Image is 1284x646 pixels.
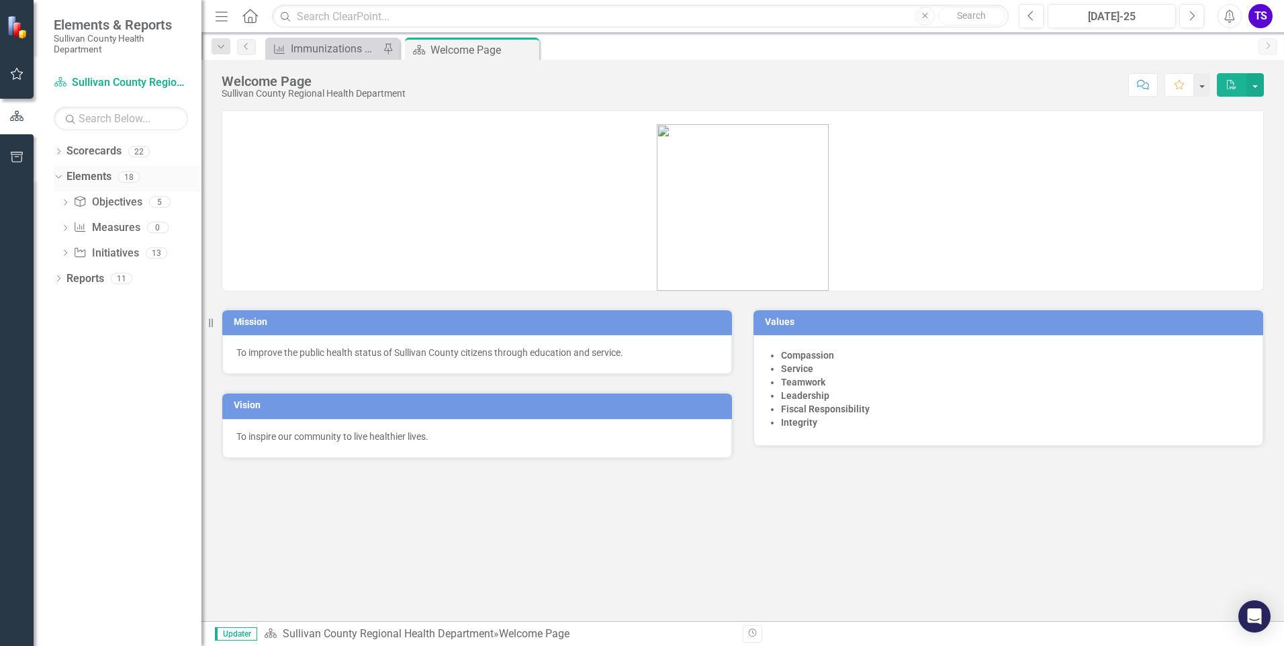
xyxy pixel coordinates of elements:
[938,7,1005,26] button: Search
[215,627,257,641] span: Updater
[291,40,379,57] div: Immunizations Administered by Stock - Kingsport
[54,33,188,55] small: Sullivan County Health Department
[73,246,138,261] a: Initiatives
[264,627,733,642] div: »
[430,42,536,58] div: Welcome Page
[283,627,494,640] a: Sullivan County Regional Health Department
[222,74,406,89] div: Welcome Page
[73,220,140,236] a: Measures
[269,40,379,57] a: Immunizations Administered by Stock - Kingsport
[128,146,150,157] div: 22
[781,350,834,361] strong: Compassion
[236,430,718,443] p: To inspire our community to live healthier lives.
[1052,9,1171,25] div: [DATE]-25
[957,10,986,21] span: Search
[781,404,870,414] strong: Fiscal Responsibility
[236,346,718,359] p: To improve the public health status of Sullivan County citizens through education and service.
[781,417,817,428] strong: Integrity
[118,171,140,183] div: 18
[54,17,188,33] span: Elements & Reports
[147,222,169,234] div: 0
[1048,4,1176,28] button: [DATE]-25
[765,317,1256,327] h3: Values
[234,317,725,327] h3: Mission
[66,144,122,159] a: Scorecards
[781,390,829,401] strong: Leadership
[272,5,1009,28] input: Search ClearPoint...
[781,363,813,374] strong: Service
[7,15,30,39] img: ClearPoint Strategy
[1248,4,1273,28] button: TS
[73,195,142,210] a: Objectives
[499,627,569,640] div: Welcome Page
[66,169,111,185] a: Elements
[146,247,167,259] div: 13
[234,400,725,410] h3: Vision
[66,271,104,287] a: Reports
[54,75,188,91] a: Sullivan County Regional Health Department
[781,377,825,387] strong: Teamwork
[222,89,406,99] div: Sullivan County Regional Health Department
[149,197,171,208] div: 5
[111,273,132,284] div: 11
[54,107,188,130] input: Search Below...
[1238,600,1271,633] div: Open Intercom Messenger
